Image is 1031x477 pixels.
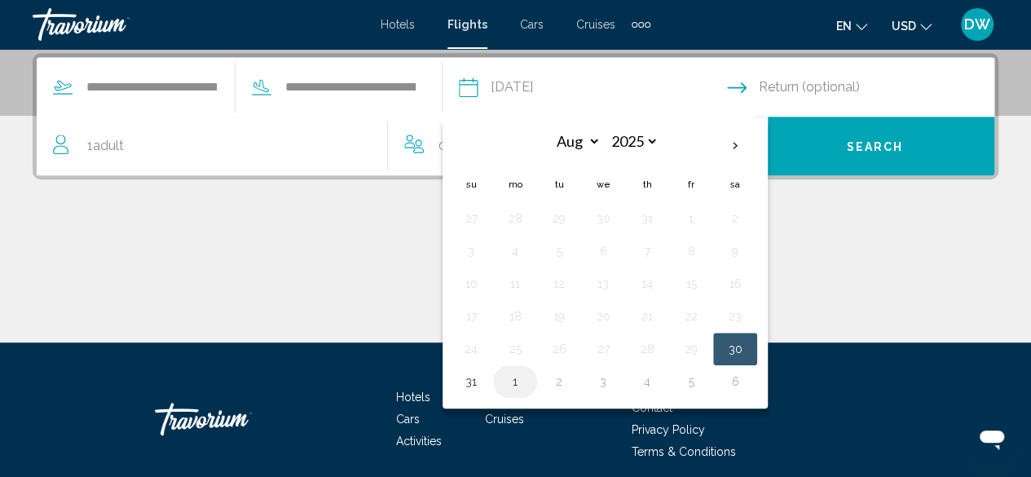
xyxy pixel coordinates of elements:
select: Select year [606,127,659,156]
button: Day 12 [546,272,572,295]
button: Day 29 [546,207,572,230]
button: Day 14 [634,272,660,295]
button: Day 5 [678,370,704,393]
button: Day 8 [678,240,704,263]
button: Day 26 [546,338,572,360]
button: Day 18 [502,305,528,328]
button: Day 15 [678,272,704,295]
button: Day 3 [458,240,484,263]
button: Change currency [892,14,932,38]
button: Day 6 [590,240,616,263]
span: USD [892,20,916,33]
button: Day 28 [634,338,660,360]
button: Day 2 [546,370,572,393]
div: Search widget [37,57,994,175]
button: User Menu [956,7,998,42]
a: Cars [396,413,420,426]
a: Hotels [396,391,430,404]
button: Day 23 [722,305,748,328]
button: Day 31 [634,207,660,230]
button: Return date [727,58,995,117]
button: Day 19 [546,305,572,328]
button: Day 31 [458,370,484,393]
span: 1 [87,135,124,157]
span: 0 [438,135,494,157]
button: Day 4 [634,370,660,393]
button: Day 29 [678,338,704,360]
button: Day 10 [458,272,484,295]
button: Day 22 [678,305,704,328]
span: Search [846,140,903,153]
button: Day 5 [546,240,572,263]
button: Day 11 [502,272,528,295]
button: Change language [836,14,867,38]
button: Day 20 [590,305,616,328]
button: Day 25 [502,338,528,360]
button: Extra navigation items [632,11,650,38]
a: Cruises [485,413,524,426]
button: Day 13 [590,272,616,295]
button: Search [755,117,994,175]
select: Select month [548,127,601,156]
iframe: Button to launch messaging window [966,412,1018,464]
button: Day 4 [502,240,528,263]
a: Privacy Policy [632,423,705,436]
a: Activities [396,435,442,448]
a: Terms & Conditions [632,445,736,458]
button: Day 21 [634,305,660,328]
button: Travelers: 1 adult, 0 children [37,117,755,175]
span: Adult [93,138,124,153]
button: Day 9 [722,240,748,263]
button: Day 30 [722,338,748,360]
span: en [836,20,852,33]
button: Day 30 [590,207,616,230]
a: Cruises [576,18,615,31]
a: Cars [520,18,544,31]
button: Day 1 [678,207,704,230]
button: Day 27 [590,338,616,360]
button: Day 7 [634,240,660,263]
a: Flights [447,18,487,31]
button: Day 28 [502,207,528,230]
button: Day 2 [722,207,748,230]
button: Next month [713,127,757,165]
button: Day 6 [722,370,748,393]
button: Day 27 [458,207,484,230]
button: Day 3 [590,370,616,393]
button: Day 17 [458,305,484,328]
button: Depart date: Aug 30, 2025 [459,58,727,117]
button: Day 1 [502,370,528,393]
span: DW [964,16,990,33]
a: Travorium [33,8,364,41]
button: Day 16 [722,272,748,295]
a: Travorium [155,395,318,444]
button: Day 24 [458,338,484,360]
a: Hotels [381,18,415,31]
